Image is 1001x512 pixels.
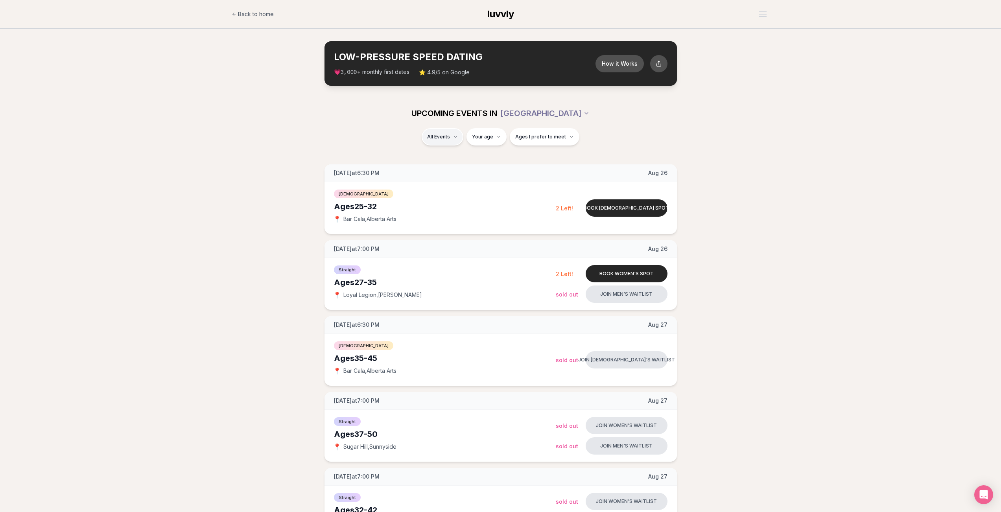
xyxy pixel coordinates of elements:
span: Your age [472,134,493,140]
span: 3,000 [341,69,357,76]
span: [DATE] at 7:00 PM [334,473,380,481]
button: [GEOGRAPHIC_DATA] [500,105,590,122]
button: Open menu [756,8,770,20]
button: All Events [422,128,463,145]
button: Join men's waitlist [586,437,667,455]
span: [DATE] at 6:30 PM [334,169,380,177]
span: Straight [334,493,361,502]
span: [DEMOGRAPHIC_DATA] [334,190,393,198]
div: Ages 27-35 [334,277,556,288]
button: Join [DEMOGRAPHIC_DATA]'s waitlist [586,351,667,368]
span: Ages I prefer to meet [515,134,566,140]
span: Bar Cala , Alberta Arts [343,367,396,375]
span: [DATE] at 6:30 PM [334,321,380,329]
span: 📍 [334,292,340,298]
span: Straight [334,417,361,426]
span: 📍 [334,216,340,222]
span: Aug 26 [648,169,667,177]
a: Back to home [232,6,274,22]
span: ⭐ 4.9/5 on Google [419,68,470,76]
button: How it Works [595,55,644,72]
button: Ages I prefer to meet [510,128,579,145]
div: Ages 35-45 [334,353,556,364]
span: All Events [427,134,450,140]
span: Sold Out [556,291,578,298]
span: Loyal Legion , [PERSON_NAME] [343,291,422,299]
button: Book [DEMOGRAPHIC_DATA] spot [586,199,667,217]
button: Join women's waitlist [586,493,667,510]
span: Sold Out [556,498,578,505]
span: Back to home [238,10,274,18]
h2: LOW-PRESSURE SPEED DATING [334,51,595,63]
div: Ages 37-50 [334,429,556,440]
span: [DATE] at 7:00 PM [334,397,380,405]
a: luvvly [487,8,514,20]
div: Ages 25-32 [334,201,556,212]
button: Join men's waitlist [586,285,667,303]
span: Sold Out [556,443,578,449]
span: 📍 [334,444,340,450]
span: 📍 [334,368,340,374]
span: 2 Left! [556,271,573,277]
span: [DATE] at 7:00 PM [334,245,380,253]
span: Bar Cala , Alberta Arts [343,215,396,223]
span: Sold Out [556,422,578,429]
span: UPCOMING EVENTS IN [411,108,497,119]
button: Your age [466,128,507,145]
div: Open Intercom Messenger [974,485,993,504]
span: Sugar Hill , Sunnyside [343,443,396,451]
span: 💗 + monthly first dates [334,68,409,76]
span: Aug 26 [648,245,667,253]
span: Sold Out [556,357,578,363]
button: Book women's spot [586,265,667,282]
span: 2 Left! [556,205,573,212]
span: Aug 27 [648,473,667,481]
span: Aug 27 [648,321,667,329]
span: Straight [334,265,361,274]
span: [DEMOGRAPHIC_DATA] [334,341,393,350]
button: Join women's waitlist [586,417,667,434]
span: Aug 27 [648,397,667,405]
